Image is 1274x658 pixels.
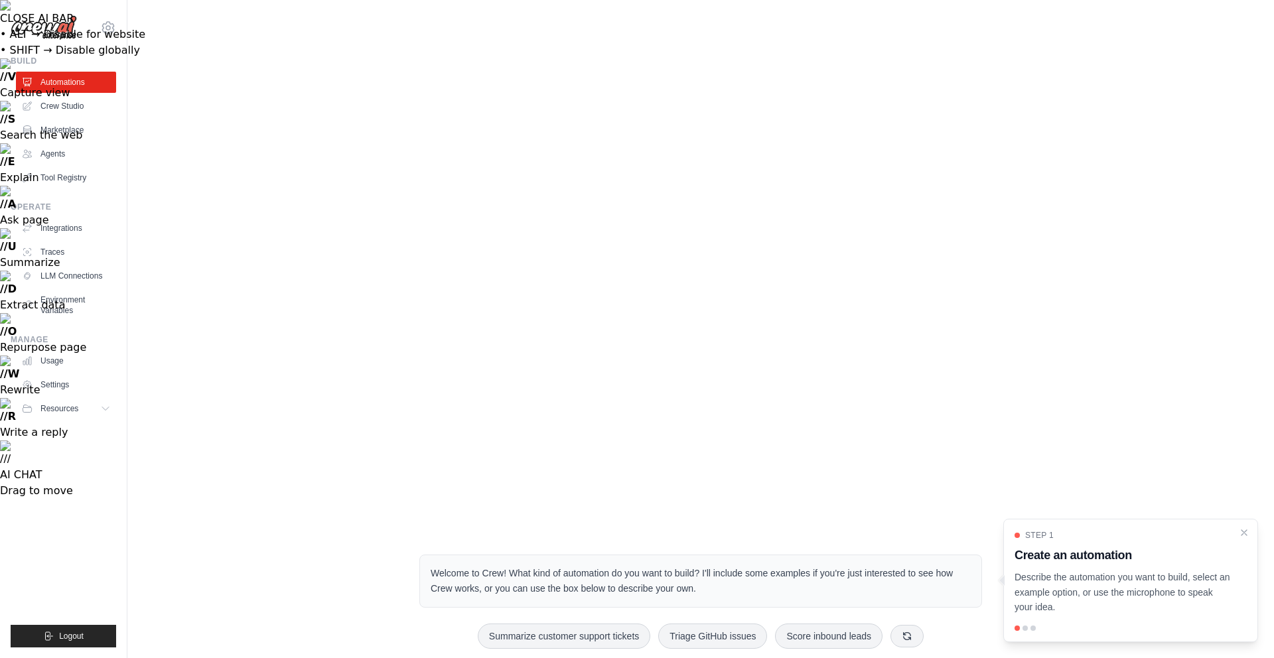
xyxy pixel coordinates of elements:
[775,624,883,649] button: Score inbound leads
[431,566,971,596] p: Welcome to Crew! What kind of automation do you want to build? I'll include some examples if you'...
[658,624,767,649] button: Triage GitHub issues
[1015,546,1231,564] h3: Create an automation
[59,631,84,641] span: Logout
[11,625,116,647] button: Logout
[478,624,650,649] button: Summarize customer support tickets
[1239,527,1249,538] button: Close walkthrough
[1015,570,1231,615] p: Describe the automation you want to build, select an example option, or use the microphone to spe...
[1025,530,1054,541] span: Step 1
